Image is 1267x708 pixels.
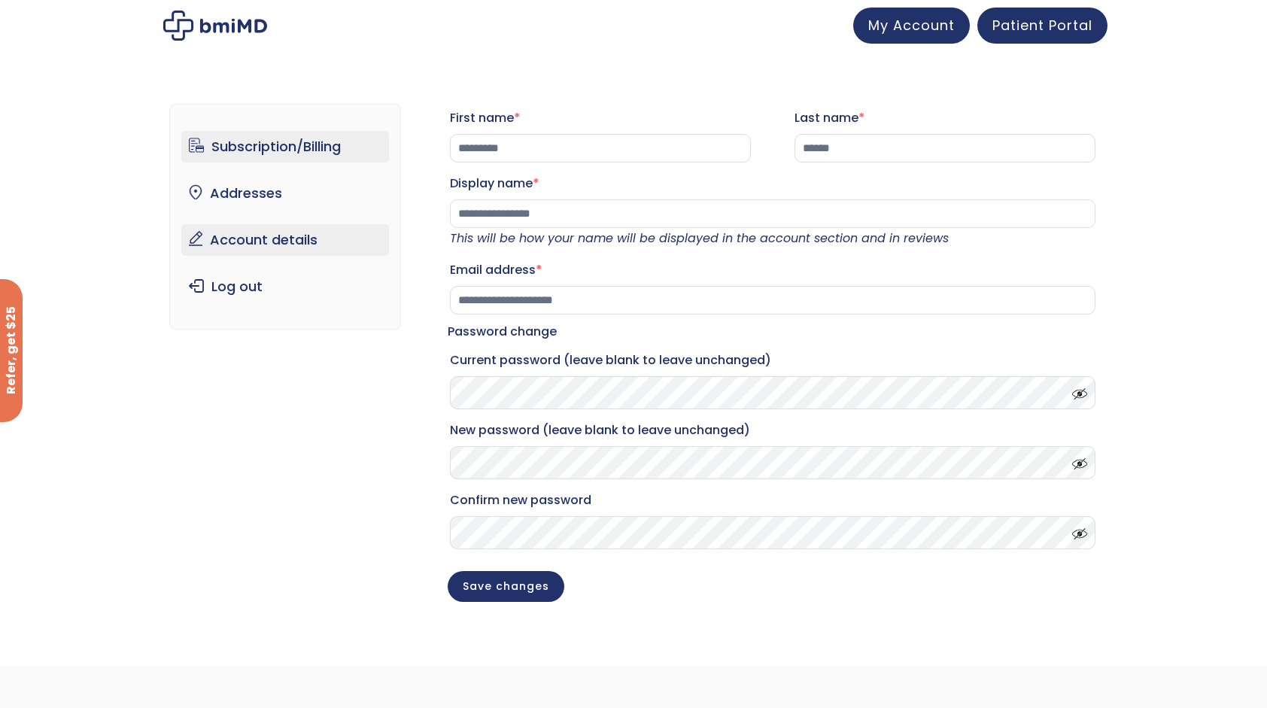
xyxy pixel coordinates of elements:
a: Account details [181,224,390,256]
span: Patient Portal [992,16,1092,35]
label: Last name [795,106,1095,130]
nav: Account pages [169,104,402,330]
label: Confirm new password [450,488,1095,512]
a: Subscription/Billing [181,131,390,163]
span: My Account [868,16,955,35]
button: Save changes [448,571,564,602]
label: Current password (leave blank to leave unchanged) [450,348,1095,372]
label: New password (leave blank to leave unchanged) [450,418,1095,442]
a: My Account [853,8,970,44]
a: Log out [181,271,390,302]
a: Patient Portal [977,8,1107,44]
legend: Password change [448,321,557,342]
label: First name [450,106,751,130]
a: Addresses [181,178,390,209]
img: My account [163,11,267,41]
label: Email address [450,258,1095,282]
em: This will be how your name will be displayed in the account section and in reviews [450,229,949,247]
label: Display name [450,172,1095,196]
